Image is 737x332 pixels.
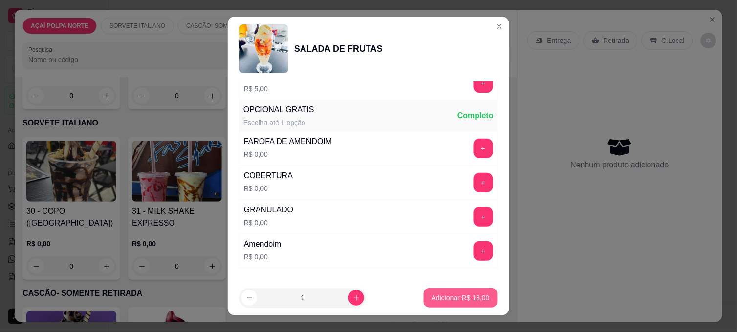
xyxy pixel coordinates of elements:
p: R$ 5,00 [244,84,308,94]
p: Adicionar R$ 18,00 [432,293,490,303]
p: R$ 0,00 [244,218,293,228]
div: Completo [457,110,494,122]
button: add [474,173,493,192]
div: Amendoim [244,238,281,250]
button: Adicionar R$ 18,00 [424,288,498,308]
div: Escolha até 1 opção [243,118,314,127]
button: add [474,207,493,227]
button: add [474,73,493,93]
div: GRANULADO [244,204,293,216]
p: R$ 0,00 [244,252,281,262]
button: decrease-product-quantity [241,290,257,306]
button: increase-product-quantity [348,290,364,306]
div: COBERTURA [244,170,293,182]
div: SALADA DE FRUTAS [294,42,383,56]
p: R$ 0,00 [244,184,293,193]
p: R$ 0,00 [244,149,332,159]
div: FAROFA DE AMENDOIM [244,136,332,147]
img: product-image [239,24,288,73]
button: add [474,139,493,158]
button: add [474,241,493,261]
button: Close [492,19,507,34]
div: OPCIONAL GRATIS [243,104,314,116]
